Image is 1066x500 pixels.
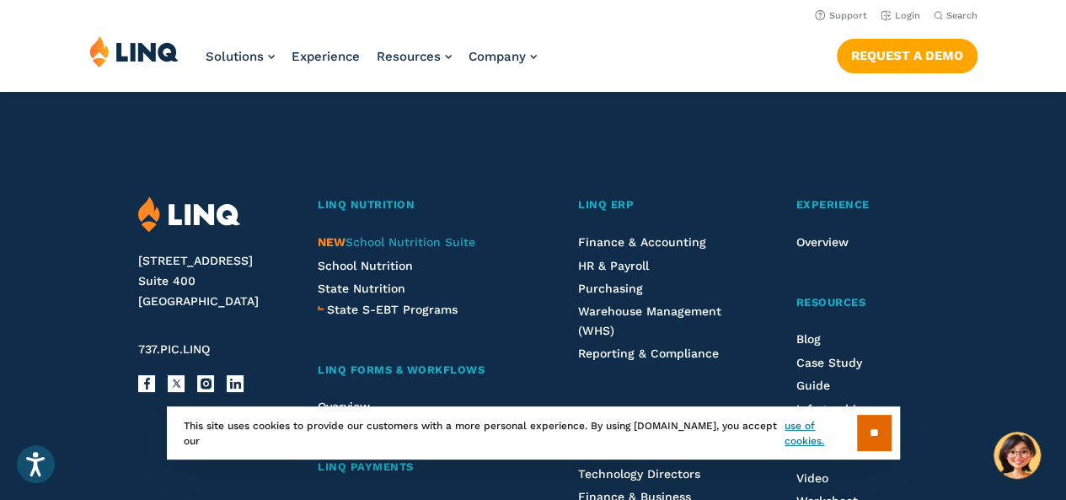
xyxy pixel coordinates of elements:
span: Resources [795,296,865,309]
a: Case Study [795,356,861,369]
a: Purchasing [578,282,643,295]
a: NEWSchool Nutrition Suite [318,235,475,249]
a: Overview [795,235,848,249]
span: Solutions [206,49,264,64]
a: Instagram [197,375,214,392]
span: LINQ Nutrition [318,198,415,211]
a: Company [469,49,537,64]
a: X [168,375,185,392]
button: Open Search Bar [934,9,978,22]
a: use of cookies. [785,418,856,449]
a: Guide [795,379,829,392]
a: Resources [377,49,452,64]
span: NEW [318,235,346,249]
a: LINQ Nutrition [318,196,520,214]
span: LINQ ERP [578,198,634,211]
a: LINQ Forms & Workflows [318,362,520,379]
a: Request a Demo [837,39,978,73]
a: Login [881,10,920,21]
a: Warehouse Management (WHS) [578,304,721,336]
a: Infographic [795,402,862,416]
address: [STREET_ADDRESS] Suite 400 [GEOGRAPHIC_DATA] [138,251,291,311]
a: State S-EBT Programs [327,300,458,319]
span: 737.PIC.LINQ [138,342,210,356]
span: Search [946,10,978,21]
button: Hello, have a question? Let’s chat. [994,432,1041,479]
a: State Nutrition [318,282,405,295]
a: Blog [795,332,820,346]
a: Facebook [138,375,155,392]
a: Experience [795,196,927,214]
a: School Nutrition [318,259,413,272]
a: LinkedIn [227,375,244,392]
a: Resources [795,294,927,312]
a: Solutions [206,49,275,64]
a: Experience [292,49,360,64]
a: LINQ ERP [578,196,737,214]
nav: Button Navigation [837,35,978,73]
nav: Primary Navigation [206,35,537,91]
a: Support [815,10,867,21]
span: Company [469,49,526,64]
div: This site uses cookies to provide our customers with a more personal experience. By using [DOMAIN... [167,406,900,460]
span: School Nutrition Suite [318,235,475,249]
a: Finance & Accounting [578,235,706,249]
img: LINQ | K‑12 Software [138,196,240,233]
a: HR & Payroll [578,259,649,272]
img: LINQ | K‑12 Software [89,35,179,67]
span: State S-EBT Programs [327,303,458,316]
span: Resources [377,49,441,64]
a: Reporting & Compliance [578,347,719,360]
span: LINQ Forms & Workflows [318,363,485,376]
a: Overview [318,400,370,413]
span: Experience [795,198,869,211]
